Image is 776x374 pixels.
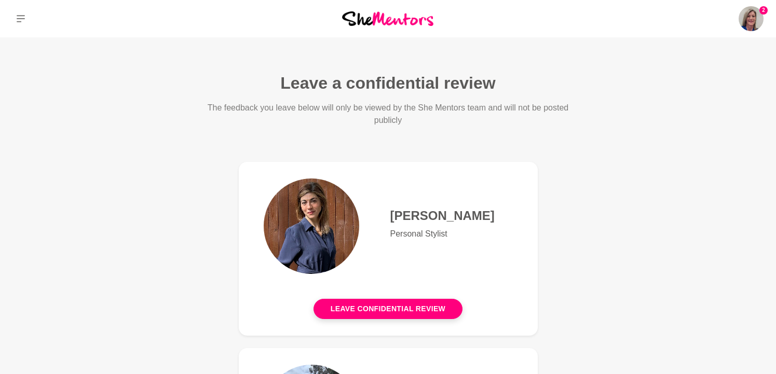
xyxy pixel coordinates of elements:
span: 2 [759,6,768,15]
button: Leave confidential review [314,299,462,319]
a: [PERSON_NAME]Personal StylistLeave confidential review [239,162,538,336]
p: Personal Stylist [390,228,513,240]
h1: Leave a confidential review [280,73,495,93]
img: Kate Smyth [739,6,764,31]
a: Kate Smyth2 [739,6,764,31]
img: She Mentors Logo [342,11,433,25]
h4: [PERSON_NAME] [390,208,513,224]
p: The feedback you leave below will only be viewed by the She Mentors team and will not be posted p... [206,102,571,127]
